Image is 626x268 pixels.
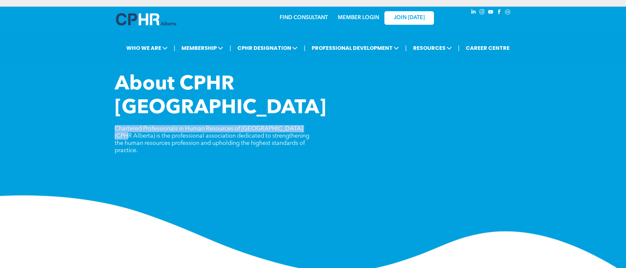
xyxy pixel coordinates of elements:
[470,8,477,17] a: linkedin
[394,15,425,21] span: JOIN [DATE]
[115,75,326,118] span: About CPHR [GEOGRAPHIC_DATA]
[280,15,328,20] a: FIND CONSULTANT
[504,8,511,17] a: Social network
[229,41,231,55] li: |
[304,41,305,55] li: |
[495,8,503,17] a: facebook
[116,13,176,25] img: A blue and white logo for cp alberta
[487,8,494,17] a: youtube
[115,126,309,153] span: Chartered Professionals in Human Resources of [GEOGRAPHIC_DATA] (CPHR Alberta) is the professiona...
[478,8,486,17] a: instagram
[338,15,379,20] a: MEMBER LOGIN
[411,42,454,54] span: RESOURCES
[384,11,434,25] a: JOIN [DATE]
[179,42,225,54] span: MEMBERSHIP
[458,41,460,55] li: |
[310,42,401,54] span: PROFESSIONAL DEVELOPMENT
[235,42,299,54] span: CPHR DESIGNATION
[405,41,407,55] li: |
[124,42,170,54] span: WHO WE ARE
[174,41,176,55] li: |
[464,42,512,54] a: CAREER CENTRE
